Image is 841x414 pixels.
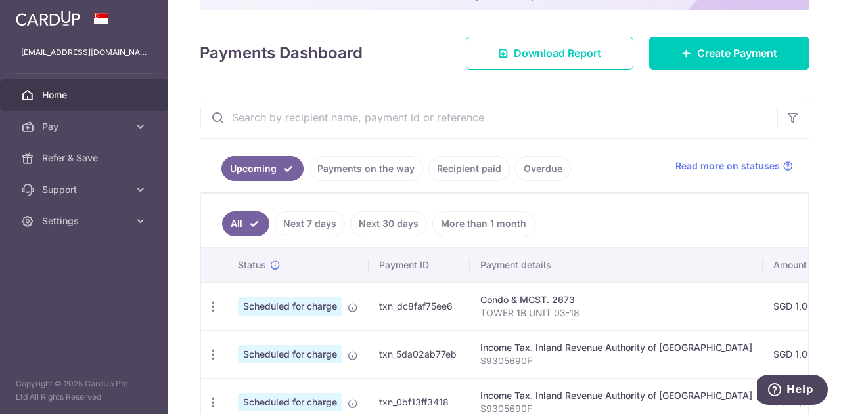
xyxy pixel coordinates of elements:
[773,259,807,272] span: Amount
[238,297,342,316] span: Scheduled for charge
[221,156,304,181] a: Upcoming
[42,152,129,165] span: Refer & Save
[42,120,129,133] span: Pay
[514,45,601,61] span: Download Report
[369,248,470,282] th: Payment ID
[238,259,266,272] span: Status
[42,183,129,196] span: Support
[222,211,269,236] a: All
[16,10,80,26] img: CardUp
[675,159,793,173] a: Read more on statuses
[480,306,752,320] p: TOWER 1B UNIT 03-18
[275,211,345,236] a: Next 7 days
[200,41,363,65] h4: Payments Dashboard
[369,330,470,378] td: txn_5da02ab77eb
[42,215,129,228] span: Settings
[42,89,129,102] span: Home
[480,354,752,367] p: S9305690F
[350,211,427,236] a: Next 30 days
[480,341,752,354] div: Income Tax. Inland Revenue Authority of [GEOGRAPHIC_DATA]
[470,248,763,282] th: Payment details
[432,211,535,236] a: More than 1 month
[649,37,809,70] a: Create Payment
[480,389,752,402] div: Income Tax. Inland Revenue Authority of [GEOGRAPHIC_DATA]
[428,156,510,181] a: Recipient paid
[21,46,147,59] p: [EMAIL_ADDRESS][DOMAIN_NAME]
[466,37,633,70] a: Download Report
[697,45,777,61] span: Create Payment
[369,282,470,330] td: txn_dc8faf75ee6
[480,293,752,306] div: Condo & MCST. 2673
[200,96,777,138] input: Search by recipient name, payment id or reference
[238,345,342,363] span: Scheduled for charge
[238,393,342,411] span: Scheduled for charge
[675,159,780,173] span: Read more on statuses
[515,156,571,181] a: Overdue
[309,156,423,181] a: Payments on the way
[757,375,828,407] iframe: Opens a widget where you can find more information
